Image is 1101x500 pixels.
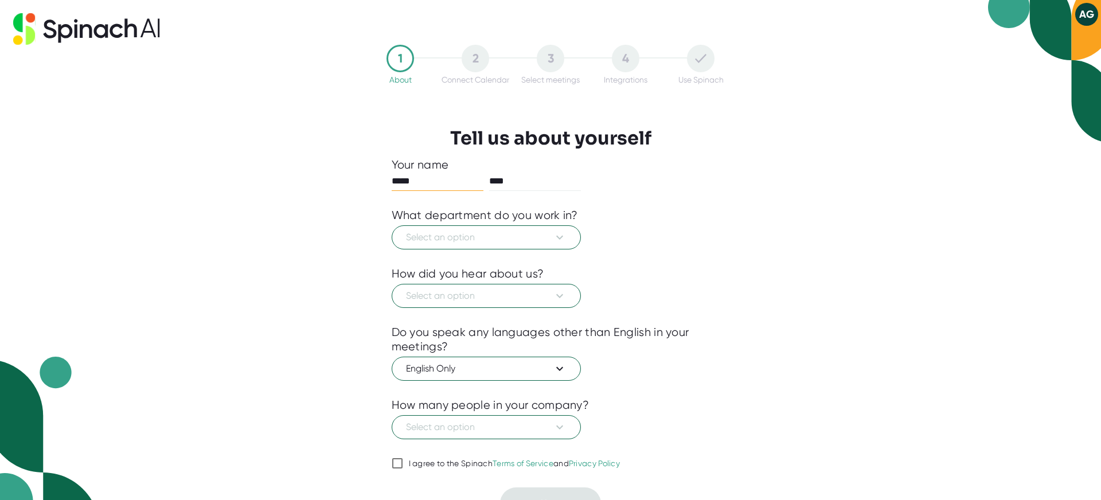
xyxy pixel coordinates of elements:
[392,225,581,249] button: Select an option
[386,45,414,72] div: 1
[612,45,639,72] div: 4
[450,127,651,149] h3: Tell us about yourself
[1075,3,1098,26] button: AG
[678,75,724,84] div: Use Spinach
[392,267,544,281] div: How did you hear about us?
[569,459,620,468] a: Privacy Policy
[389,75,412,84] div: About
[406,362,567,376] span: English Only
[392,325,710,354] div: Do you speak any languages other than English in your meetings?
[604,75,647,84] div: Integrations
[462,45,489,72] div: 2
[442,75,509,84] div: Connect Calendar
[406,231,567,244] span: Select an option
[392,357,581,381] button: English Only
[392,398,589,412] div: How many people in your company?
[406,289,567,303] span: Select an option
[392,158,710,172] div: Your name
[392,208,578,222] div: What department do you work in?
[493,459,553,468] a: Terms of Service
[521,75,580,84] div: Select meetings
[409,459,620,469] div: I agree to the Spinach and
[392,284,581,308] button: Select an option
[406,420,567,434] span: Select an option
[537,45,564,72] div: 3
[392,415,581,439] button: Select an option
